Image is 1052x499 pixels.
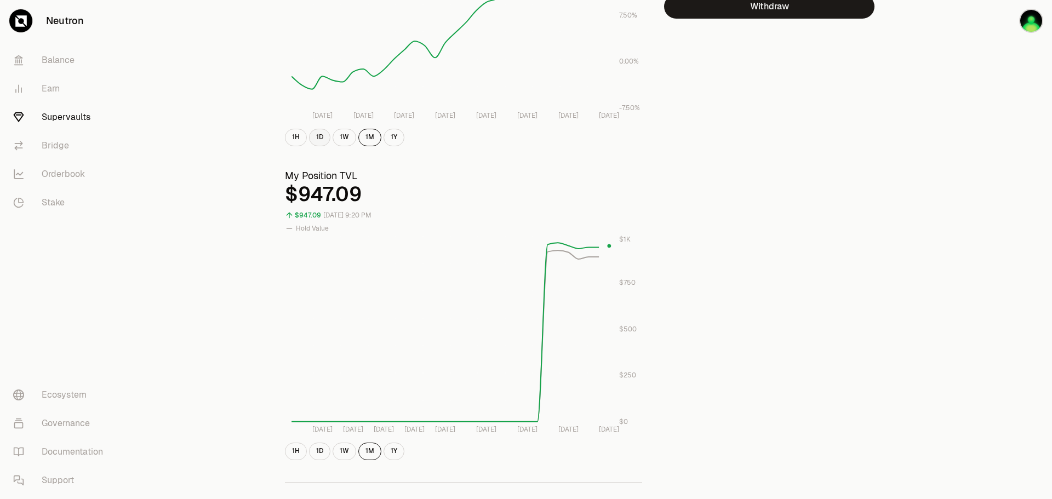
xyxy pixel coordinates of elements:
[295,209,321,222] div: $947.09
[323,209,371,222] div: [DATE] 9:20 PM
[296,224,329,233] span: Hold Value
[4,160,118,188] a: Orderbook
[384,129,404,146] button: 1Y
[4,381,118,409] a: Ecosystem
[558,425,579,434] tspan: [DATE]
[619,371,636,380] tspan: $250
[619,57,639,66] tspan: 0.00%
[435,111,455,120] tspan: [DATE]
[285,129,307,146] button: 1H
[619,104,640,112] tspan: -7.50%
[599,111,619,120] tspan: [DATE]
[517,111,538,120] tspan: [DATE]
[435,425,455,434] tspan: [DATE]
[517,425,538,434] tspan: [DATE]
[309,129,330,146] button: 1D
[285,443,307,460] button: 1H
[4,46,118,74] a: Balance
[558,111,579,120] tspan: [DATE]
[476,111,496,120] tspan: [DATE]
[4,74,118,103] a: Earn
[353,111,374,120] tspan: [DATE]
[374,425,394,434] tspan: [DATE]
[358,129,381,146] button: 1M
[4,438,118,466] a: Documentation
[619,11,637,20] tspan: 7.50%
[285,183,642,205] div: $947.09
[476,425,496,434] tspan: [DATE]
[333,129,356,146] button: 1W
[343,425,363,434] tspan: [DATE]
[358,443,381,460] button: 1M
[599,425,619,434] tspan: [DATE]
[4,103,118,131] a: Supervaults
[333,443,356,460] button: 1W
[619,235,631,244] tspan: $1K
[1020,10,1042,32] img: Baerentatze
[312,425,333,434] tspan: [DATE]
[4,409,118,438] a: Governance
[4,131,118,160] a: Bridge
[309,443,330,460] button: 1D
[4,188,118,217] a: Stake
[384,443,404,460] button: 1Y
[285,168,642,183] h3: My Position TVL
[312,111,333,120] tspan: [DATE]
[619,278,636,287] tspan: $750
[404,425,425,434] tspan: [DATE]
[4,466,118,495] a: Support
[394,111,414,120] tspan: [DATE]
[619,324,637,333] tspan: $500
[619,417,628,426] tspan: $0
